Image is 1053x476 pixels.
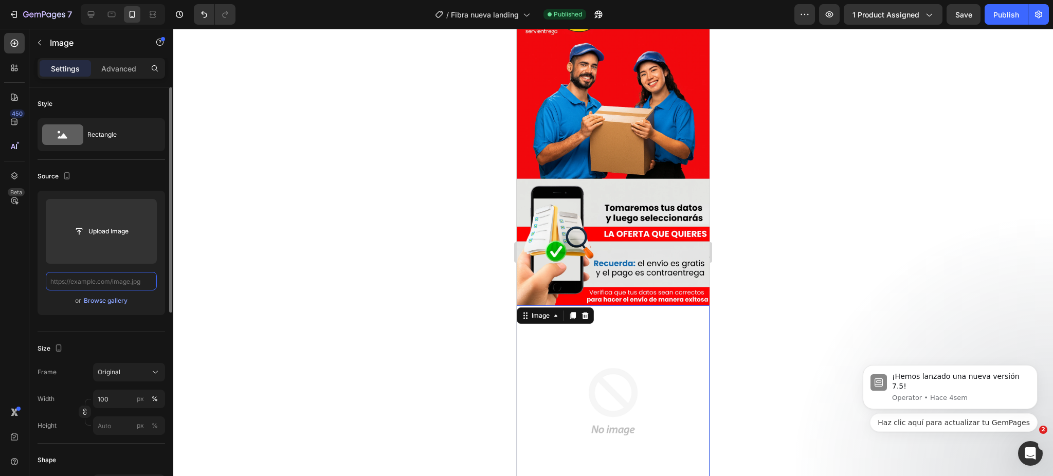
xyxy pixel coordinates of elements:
div: Undo/Redo [194,4,235,25]
div: Size [38,342,65,356]
span: Fibra nueva landing [451,9,519,20]
button: 1 product assigned [844,4,942,25]
iframe: Intercom notifications mensaje [847,341,1053,448]
span: Save [955,10,972,19]
span: or [75,295,81,307]
div: Source [38,170,73,184]
div: Style [38,99,52,108]
span: Published [554,10,582,19]
div: Beta [8,188,25,196]
iframe: Design area [517,29,710,476]
div: Rectangle [87,123,150,147]
input: https://example.com/image.jpg [46,272,157,290]
div: Shape [38,455,56,465]
button: Publish [985,4,1028,25]
input: px% [93,390,165,408]
p: Image [50,36,137,49]
div: 450 [10,109,25,118]
div: Publish [993,9,1019,20]
div: % [152,421,158,430]
button: % [134,393,147,405]
span: 1 product assigned [852,9,919,20]
p: 7 [67,8,72,21]
button: Upload Image [65,222,137,241]
span: 2 [1039,426,1047,434]
div: % [152,394,158,404]
label: Width [38,394,55,404]
div: px [137,421,144,430]
div: Browse gallery [84,296,128,305]
button: Original [93,363,165,381]
iframe: Intercom live chat [1018,441,1043,466]
p: Advanced [101,63,136,74]
span: Original [98,368,120,377]
button: % [134,419,147,432]
button: px [149,419,161,432]
label: Frame [38,368,57,377]
button: Save [947,4,981,25]
button: Browse gallery [83,296,128,306]
div: px [137,394,144,404]
p: Settings [51,63,80,74]
label: Height [38,421,57,430]
input: px% [93,416,165,435]
button: px [149,393,161,405]
span: / [446,9,449,20]
button: 7 [4,4,77,25]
